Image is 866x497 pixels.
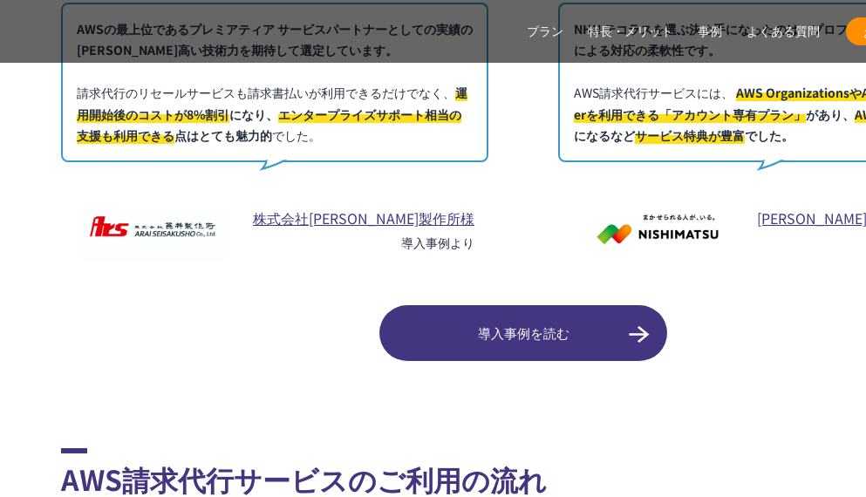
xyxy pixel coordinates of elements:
span: になり、 点はとても魅力的 [77,84,467,144]
a: 特長・メリット [588,23,673,41]
span: 導入事例を読む [379,323,667,344]
p: 導入事例より [253,234,474,252]
a: 株式会社[PERSON_NAME]製作所様 [253,208,474,228]
span: AWSの最上位であるプレミアティア サービスパートナーとしての実績の[PERSON_NAME]高い技術力を期待して選定しています。 [77,20,473,59]
span: サービス特典が豊富 [635,126,745,144]
a: 事例 [698,23,722,41]
span: 運用開始後のコストが8%割引 [77,84,467,123]
p: 請求代行のリセールサービスも請求書払いが利用できるだけでなく、 でした。 [61,3,488,162]
a: 導入事例を読む [379,305,667,361]
a: よくある質問 [747,23,820,41]
a: プラン [527,23,563,41]
img: 西松建設株式会社様 [579,190,736,269]
img: 株式会社荒井製作所様 [75,190,232,269]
